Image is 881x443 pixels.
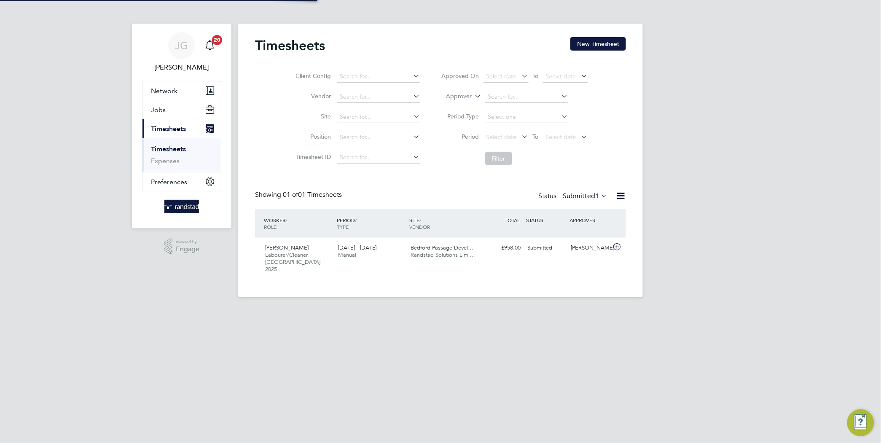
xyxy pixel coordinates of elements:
input: Search for... [337,71,420,83]
button: Jobs [142,100,221,119]
button: Timesheets [142,119,221,138]
div: Showing [255,191,344,199]
span: 01 Timesheets [283,191,342,199]
button: Engage Resource Center [847,409,874,436]
span: / [420,217,422,223]
div: £958.00 [480,241,524,255]
div: WORKER [262,212,335,234]
span: Select date [486,72,517,80]
nav: Main navigation [132,24,231,228]
span: Network [151,87,177,95]
span: Preferences [151,178,187,186]
label: Client Config [293,72,331,80]
a: Go to home page [142,200,221,213]
button: Preferences [142,172,221,191]
span: VENDOR [410,223,430,230]
label: Approver [434,92,472,101]
span: 01 of [283,191,298,199]
span: Engage [176,246,199,253]
span: To [530,131,541,142]
span: Randstad Solutions Limi… [411,251,475,258]
span: Timesheets [151,125,186,133]
span: Select date [486,133,517,141]
img: randstad-logo-retina.png [164,200,199,213]
span: ROLE [264,223,277,230]
a: 20 [201,32,218,59]
span: Select date [546,72,576,80]
span: / [285,217,287,223]
input: Search for... [337,91,420,103]
span: Manual [338,251,356,258]
div: [PERSON_NAME] [568,241,612,255]
span: To [530,70,541,81]
label: Position [293,133,331,140]
div: PERIOD [335,212,408,234]
div: SITE [408,212,481,234]
div: Status [538,191,609,202]
input: Search for... [337,111,420,123]
span: 20 [212,35,222,45]
a: Powered byEngage [164,239,200,255]
a: JG[PERSON_NAME] [142,32,221,72]
div: Submitted [524,241,568,255]
label: Timesheet ID [293,153,331,161]
label: Period [441,133,479,140]
input: Search for... [337,152,420,164]
input: Search for... [337,132,420,143]
h2: Timesheets [255,37,325,54]
a: Timesheets [151,145,186,153]
span: Select date [546,133,576,141]
span: Labourer/Cleaner [GEOGRAPHIC_DATA] 2025 [265,251,320,273]
span: [DATE] - [DATE] [338,244,377,251]
label: Site [293,113,331,120]
a: Expenses [151,157,180,165]
span: Bedford Passage Devel… [411,244,474,251]
div: STATUS [524,212,568,228]
label: Approved On [441,72,479,80]
label: Period Type [441,113,479,120]
span: [PERSON_NAME] [265,244,309,251]
span: Powered by [176,239,199,246]
button: Filter [485,152,512,165]
span: TYPE [337,223,349,230]
span: JG [175,40,188,51]
span: / [355,217,357,223]
button: New Timesheet [570,37,626,51]
span: Jobs [151,106,166,114]
label: Submitted [563,192,607,200]
span: James Garrard [142,62,221,72]
input: Select one [485,111,568,123]
input: Search for... [485,91,568,103]
button: Network [142,81,221,100]
div: APPROVER [568,212,612,228]
span: 1 [595,192,599,200]
div: Timesheets [142,138,221,172]
span: TOTAL [505,217,520,223]
label: Vendor [293,92,331,100]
